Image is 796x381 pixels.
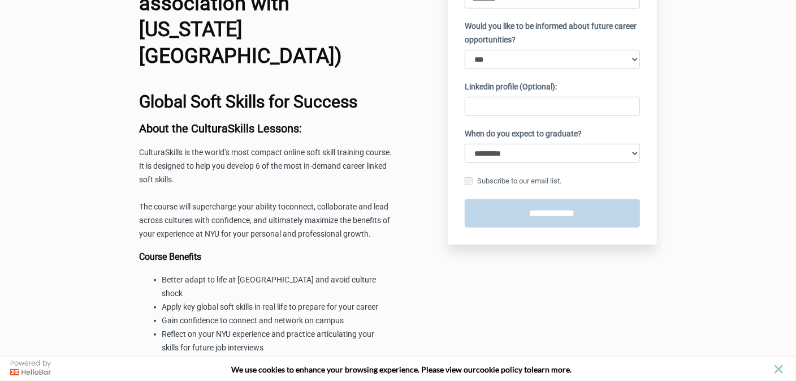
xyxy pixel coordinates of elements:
span: learn more. [531,365,572,374]
button: close [772,362,786,376]
span: connect, collaborate and lead across cultures with confidence, and ultimately maximize the benefi... [140,202,391,238]
span: Reflect on your NYU experience and practice articulating your skills for future job interviews [162,329,375,352]
span: Gain confidence to connect and network on campus [162,316,344,325]
b: Course Benefits [140,251,202,262]
b: Global Soft Skills for Success [140,92,358,112]
label: Subscribe to our email list. [465,175,561,187]
input: Subscribe to our email list. [465,177,473,185]
label: When do you expect to graduate? [465,127,582,141]
label: Would you like to be informed about future career opportunities? [465,20,640,47]
a: cookie policy [476,365,522,374]
span: We use cookies to enhance your browsing experience. Please view our [231,365,476,374]
h3: About the CulturaSkills Lessons: [140,122,393,135]
label: Linkedin profile (Optional): [465,80,557,94]
span: Better adapt to life at [GEOGRAPHIC_DATA] and avoid culture shock [162,275,377,298]
span: CulturaSkills is the world’s most compact online soft skill training course. It is designed to he... [140,148,392,184]
span: The course will supercharge your ability to [140,202,286,211]
span: Apply key global soft skills in real life to prepare for your career [162,302,379,311]
strong: to [524,365,531,374]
